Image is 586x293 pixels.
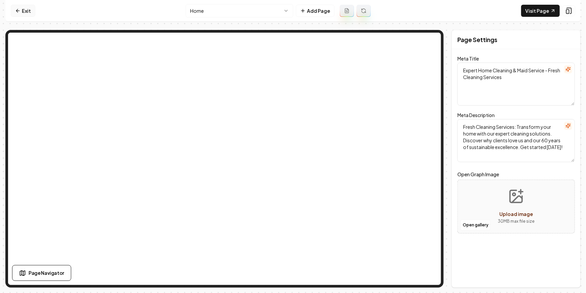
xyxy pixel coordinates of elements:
[457,56,479,62] label: Meta Title
[11,5,35,17] a: Exit
[521,5,560,17] a: Visit Page
[12,265,71,281] button: Page Navigator
[460,220,491,230] button: Open gallery
[296,5,334,17] button: Add Page
[340,5,354,17] button: Add admin page prompt
[498,218,535,225] p: 30 MB max file size
[457,170,575,178] label: Open Graph Image
[29,269,64,277] span: Page Navigator
[457,112,495,118] label: Meta Description
[457,35,497,44] h2: Page Settings
[492,183,540,230] button: Upload image
[357,5,371,17] button: Regenerate page
[499,211,533,217] span: Upload image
